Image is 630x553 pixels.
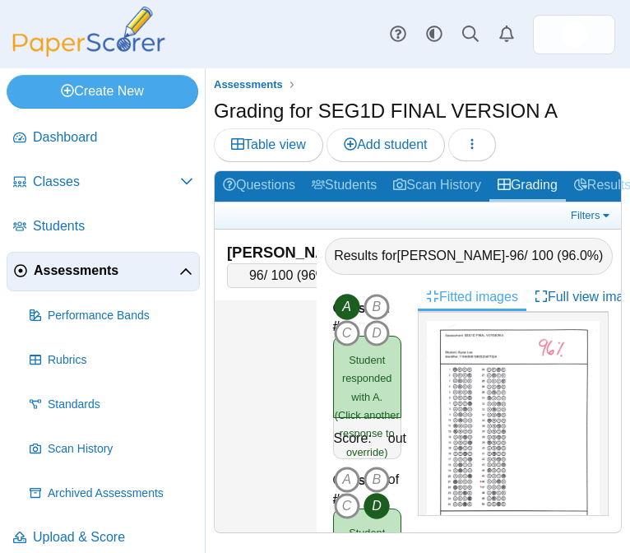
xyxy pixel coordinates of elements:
span: Assessments [214,78,283,91]
a: Scan History [23,430,200,469]
img: ps.QyS7M7Ns4Ntt9aPK [561,21,587,48]
img: PaperScorer [7,7,171,57]
a: Classes [7,163,200,202]
a: Filters [567,207,617,224]
a: Standards [23,385,200,425]
span: Rubrics [48,352,193,369]
a: Alerts [489,16,525,53]
i: D [364,493,390,519]
a: Fitted images [418,283,526,311]
span: Students [33,217,193,235]
span: Classes [33,173,180,191]
i: B [364,467,390,493]
span: Upload & Score [33,528,193,546]
span: Table view [231,137,306,151]
span: 96.0% [562,249,599,263]
a: Questions [215,171,303,202]
a: Scan History [385,171,489,202]
img: 3110800_AUGUST_13_2025T13_0_33_959000000.jpeg [427,321,600,544]
b: Question #1 [333,300,401,337]
b: Question #2 [333,472,401,509]
span: Assessments [34,262,179,280]
a: Students [7,207,200,247]
span: Scan History [48,441,193,458]
a: Add student [327,128,444,161]
span: Lesley Guerrero [561,21,587,48]
span: Standards [48,397,193,413]
a: ps.QyS7M7Ns4Ntt9aPK [533,15,615,54]
h1: Grading for SEG1D FINAL VERSION A [214,97,558,125]
i: C [334,493,360,519]
a: Dashboard [7,118,200,158]
small: (Click another response to override) [335,354,400,458]
span: 96% [301,268,327,282]
span: Dashboard [33,128,193,146]
span: Add student [344,137,427,151]
i: A [334,467,360,493]
i: B [364,294,390,320]
a: Assessments [7,252,200,291]
span: Performance Bands [48,308,193,324]
a: PaperScorer [7,45,171,59]
div: Results for - / 100 ( ) [325,238,614,274]
div: / 100 ( ) [227,263,354,288]
span: Student responded with A. [342,354,391,403]
i: A [334,294,360,320]
i: C [334,320,360,346]
span: [PERSON_NAME] [397,249,506,263]
span: 96 [510,249,525,263]
a: Assessments [210,75,287,95]
span: Archived Assessments [48,486,193,502]
a: Archived Assessments [23,474,200,513]
a: Create New [7,75,198,108]
a: Performance Bands [23,296,200,336]
a: Grading [489,171,566,202]
a: Students [303,171,385,202]
i: D [364,320,390,346]
a: Table view [214,128,323,161]
a: Rubrics [23,341,200,380]
span: 96 [249,268,264,282]
div: [PERSON_NAME] [227,242,354,263]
